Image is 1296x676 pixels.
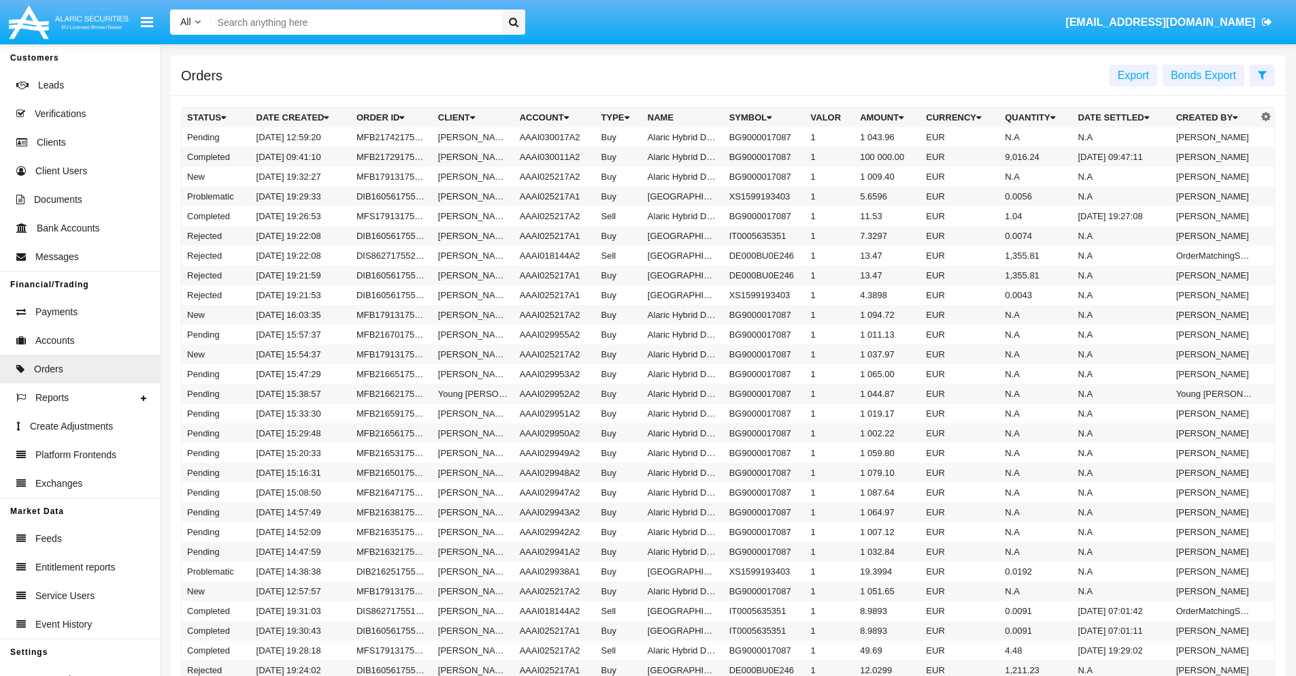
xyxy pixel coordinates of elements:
[433,108,514,128] th: Client
[920,285,999,305] td: EUR
[724,443,805,463] td: BG9000017087
[35,589,95,603] span: Service Users
[642,285,724,305] td: [GEOGRAPHIC_DATA] - [DATE]
[596,246,642,265] td: Sell
[805,187,855,206] td: 1
[596,187,642,206] td: Buy
[1072,167,1170,187] td: N.A
[920,364,999,384] td: EUR
[642,404,724,423] td: Alaric Hybrid Deposit Fund
[433,344,514,364] td: [PERSON_NAME]
[38,78,64,93] span: Leads
[182,265,251,285] td: Rejected
[1072,285,1170,305] td: N.A
[805,305,855,325] td: 1
[920,265,999,285] td: EUR
[433,226,514,246] td: [PERSON_NAME]
[351,305,433,325] td: MFB179131755273815411
[251,404,351,423] td: [DATE] 15:33:30
[724,226,805,246] td: IT0005635351
[642,265,724,285] td: [GEOGRAPHIC_DATA] - [DATE]
[35,391,69,405] span: Reports
[514,384,596,404] td: AAAI029952A2
[805,265,855,285] td: 1
[805,364,855,384] td: 1
[1072,384,1170,404] td: N.A
[854,423,920,443] td: 1 002.22
[170,15,211,29] a: All
[433,167,514,187] td: [PERSON_NAME]
[251,147,351,167] td: [DATE] 09:41:10
[1171,404,1258,423] td: [PERSON_NAME]
[182,147,251,167] td: Completed
[805,127,855,147] td: 1
[642,305,724,325] td: Alaric Hybrid Deposit Fund
[30,419,113,434] span: Create Adjustments
[999,443,1072,463] td: N.A
[1072,344,1170,364] td: N.A
[854,305,920,325] td: 1 094.72
[805,147,855,167] td: 1
[34,193,82,207] span: Documents
[1065,16,1255,28] span: [EMAIL_ADDRESS][DOMAIN_NAME]
[724,246,805,265] td: DE000BU0E246
[805,246,855,265] td: 1
[433,187,514,206] td: [PERSON_NAME]
[805,443,855,463] td: 1
[1072,404,1170,423] td: N.A
[1171,69,1236,81] span: Bonds Export
[642,384,724,404] td: Alaric Hybrid Deposit Fund
[642,443,724,463] td: Alaric Hybrid Deposit Fund
[920,423,999,443] td: EUR
[724,325,805,344] td: BG9000017087
[351,483,433,502] td: MFB216471755270530139
[999,147,1072,167] td: 9,016.24
[35,305,78,319] span: Payments
[854,285,920,305] td: 4.3898
[596,265,642,285] td: Buy
[351,423,433,443] td: MFB216561755271788558
[514,147,596,167] td: AAAI030011A2
[642,364,724,384] td: Alaric Hybrid Deposit Fund
[1072,206,1170,226] td: [DATE] 19:27:08
[854,127,920,147] td: 1 043.96
[805,463,855,483] td: 1
[1171,423,1258,443] td: [PERSON_NAME]
[251,226,351,246] td: [DATE] 19:22:08
[920,108,999,128] th: Currency
[351,108,433,128] th: Order Id
[724,127,805,147] td: BG9000017087
[642,325,724,344] td: Alaric Hybrid Deposit Fund
[1171,167,1258,187] td: [PERSON_NAME]
[854,463,920,483] td: 1 079.10
[920,246,999,265] td: EUR
[182,246,251,265] td: Rejected
[854,108,920,128] th: Amount
[920,404,999,423] td: EUR
[999,463,1072,483] td: N.A
[351,187,433,206] td: DIB160561755286173449
[920,206,999,226] td: EUR
[514,226,596,246] td: AAAI025217A1
[920,305,999,325] td: EUR
[724,305,805,325] td: BG9000017087
[596,463,642,483] td: Buy
[514,187,596,206] td: AAAI025217A1
[251,463,351,483] td: [DATE] 15:16:31
[1163,65,1244,86] button: Bonds Export
[999,344,1072,364] td: N.A
[920,443,999,463] td: EUR
[351,463,433,483] td: MFB216501755270991737
[724,384,805,404] td: BG9000017087
[180,16,191,27] span: All
[433,364,514,384] td: [PERSON_NAME]
[35,560,116,575] span: Entitlement reports
[854,226,920,246] td: 7.3297
[920,187,999,206] td: EUR
[805,423,855,443] td: 1
[514,483,596,502] td: AAAI029947A2
[805,206,855,226] td: 1
[642,246,724,265] td: [GEOGRAPHIC_DATA] - [DATE]
[999,364,1072,384] td: N.A
[999,285,1072,305] td: 0.0043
